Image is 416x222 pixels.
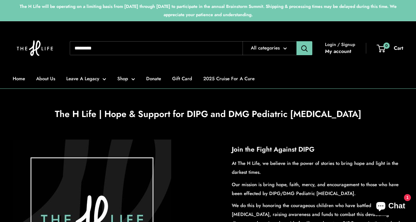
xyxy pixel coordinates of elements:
[117,74,135,83] a: Shop
[36,74,55,83] a: About Us
[66,74,106,83] a: Leave A Legacy
[325,47,351,56] a: My account
[325,40,355,49] span: Login / Signup
[146,74,161,83] a: Donate
[172,74,192,83] a: Gift Card
[232,159,403,177] p: At The H Life, we believe in the power of stories to bring hope and light in the darkest times.
[13,74,25,83] a: Home
[203,74,255,83] a: 2025 Cruise For A Cure
[13,108,403,121] h1: The H Life | Hope & Support for DIPG and DMG Pediatric [MEDICAL_DATA]
[370,196,411,217] inbox-online-store-chat: Shopify online store chat
[70,41,243,55] input: Search...
[232,180,403,198] p: Our mission is bring hope, faith, mercy, and encouragement to those who have been effected by DIP...
[383,42,390,49] span: 0
[296,41,312,55] button: Search
[394,44,403,52] span: Cart
[13,28,57,69] img: The H Life
[232,145,403,155] h2: Join the Fight Against DIPG
[377,43,403,53] a: 0 Cart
